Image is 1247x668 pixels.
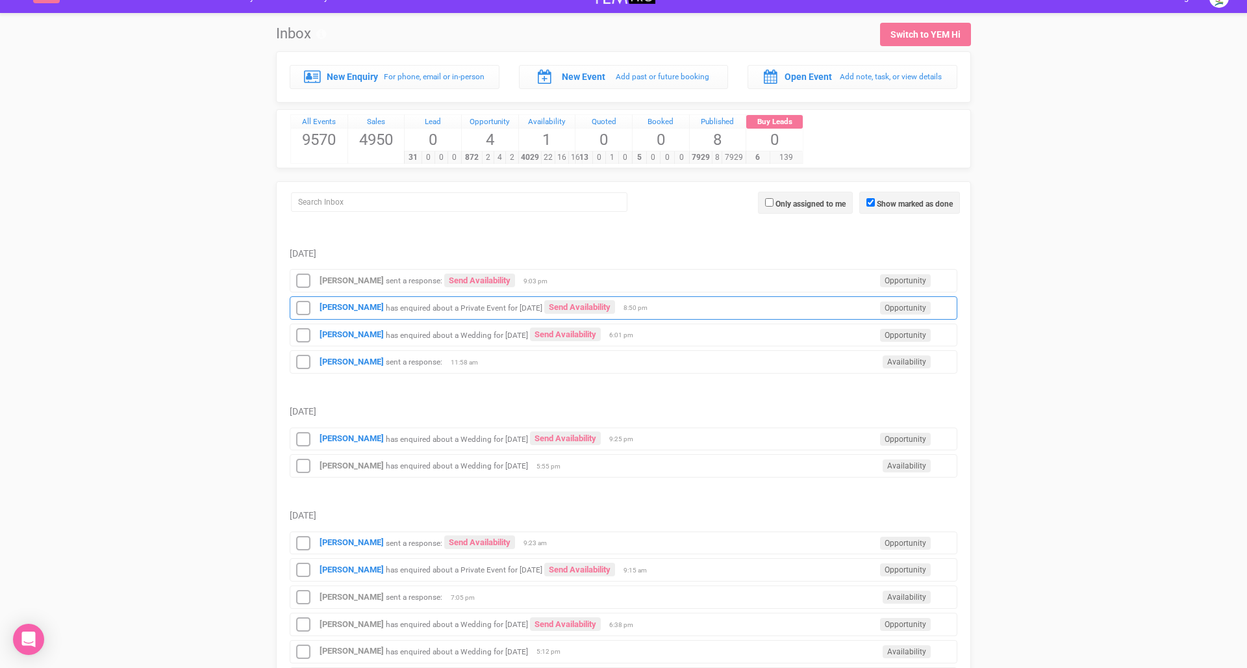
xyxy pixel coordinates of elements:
span: 4 [494,151,506,164]
span: 0 [592,151,606,164]
a: [PERSON_NAME] [320,619,384,629]
a: Send Availability [530,328,601,341]
h5: [DATE] [290,407,957,417]
span: 0 [405,129,461,151]
a: [PERSON_NAME] [320,357,384,366]
span: 0 [674,151,689,164]
span: 5:55 pm [536,462,569,471]
span: Opportunity [880,274,931,287]
span: Availability [883,591,931,604]
a: Send Availability [530,617,601,631]
span: 6 [746,151,770,164]
small: has enquired about a Private Event for [DATE] [386,303,542,312]
small: sent a response: [386,593,442,602]
a: [PERSON_NAME] [320,646,384,656]
a: Send Availability [444,535,515,549]
small: has enquired about a Wedding for [DATE] [386,620,528,629]
span: Availability [883,355,931,368]
a: Buy Leads [746,115,803,129]
a: Lead [405,115,461,129]
div: Switch to YEM Hi [890,28,961,41]
a: Open Event Add note, task, or view details [748,65,957,88]
span: 8:50 pm [623,303,656,313]
a: New Event Add past or future booking [519,65,729,88]
span: 872 [461,151,483,164]
small: For phone, email or in-person [384,72,485,81]
a: Opportunity [462,115,518,129]
span: 22 [541,151,555,164]
div: Sales [348,115,405,129]
span: 5:12 pm [536,647,569,656]
span: 4029 [518,151,542,164]
span: 9:03 pm [523,277,556,286]
a: [PERSON_NAME] [320,276,384,285]
span: 7:05 pm [451,593,483,602]
a: Send Availability [544,300,615,314]
span: 13 [575,151,593,164]
span: 9570 [291,129,347,151]
span: 0 [660,151,675,164]
label: Open Event [785,70,832,83]
input: Search Inbox [291,192,627,212]
span: 2 [482,151,494,164]
a: [PERSON_NAME] [320,433,384,443]
span: 0 [575,129,632,151]
span: 7929 [722,151,746,164]
span: 2 [505,151,518,164]
span: Availability [883,645,931,658]
div: Availability [519,115,575,129]
a: Published [690,115,746,129]
a: All Events [291,115,347,129]
span: 0 [435,151,448,164]
span: Opportunity [880,433,931,446]
a: Send Availability [444,274,515,287]
small: has enquired about a Wedding for [DATE] [386,647,528,656]
a: [PERSON_NAME] [320,329,384,339]
small: sent a response: [386,276,442,285]
div: Open Intercom Messenger [13,624,44,655]
span: Availability [883,459,931,472]
span: 31 [404,151,422,164]
span: 11:58 am [451,358,483,367]
strong: [PERSON_NAME] [320,565,384,574]
small: has enquired about a Private Event for [DATE] [386,565,542,574]
span: 0 [746,129,803,151]
span: Opportunity [880,302,931,315]
label: New Event [562,70,605,83]
span: 6:01 pm [609,331,642,340]
a: Switch to YEM Hi [880,23,971,46]
span: Opportunity [880,537,931,550]
small: Add note, task, or view details [840,72,942,81]
a: [PERSON_NAME] [320,461,384,470]
span: 8 [690,129,746,151]
small: sent a response: [386,357,442,366]
small: has enquired about a Wedding for [DATE] [386,461,528,470]
label: Show marked as done [877,198,953,210]
span: 7929 [689,151,713,164]
a: Send Availability [544,563,615,576]
a: Quoted [575,115,632,129]
span: 0 [618,151,632,164]
small: has enquired about a Wedding for [DATE] [386,330,528,339]
h5: [DATE] [290,249,957,259]
span: 0 [422,151,435,164]
span: 8 [712,151,722,164]
span: 0 [447,151,461,164]
small: Add past or future booking [616,72,709,81]
a: Send Availability [530,431,601,445]
span: 139 [770,151,803,164]
a: Booked [633,115,689,129]
span: 0 [646,151,661,164]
